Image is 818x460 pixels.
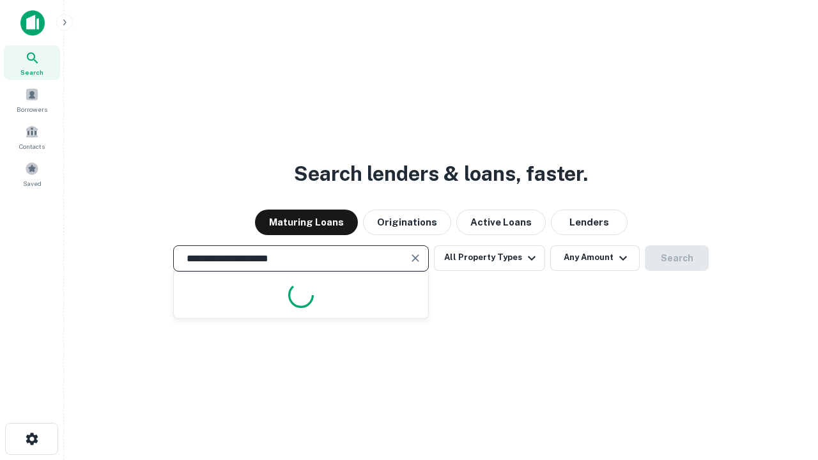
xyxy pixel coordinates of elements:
[4,119,60,154] a: Contacts
[551,210,628,235] button: Lenders
[456,210,546,235] button: Active Loans
[4,45,60,80] a: Search
[17,104,47,114] span: Borrowers
[20,67,43,77] span: Search
[363,210,451,235] button: Originations
[754,358,818,419] iframe: Chat Widget
[19,141,45,151] span: Contacts
[294,158,588,189] h3: Search lenders & loans, faster.
[406,249,424,267] button: Clear
[255,210,358,235] button: Maturing Loans
[4,82,60,117] a: Borrowers
[434,245,545,271] button: All Property Types
[20,10,45,36] img: capitalize-icon.png
[23,178,42,188] span: Saved
[550,245,640,271] button: Any Amount
[4,157,60,191] a: Saved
